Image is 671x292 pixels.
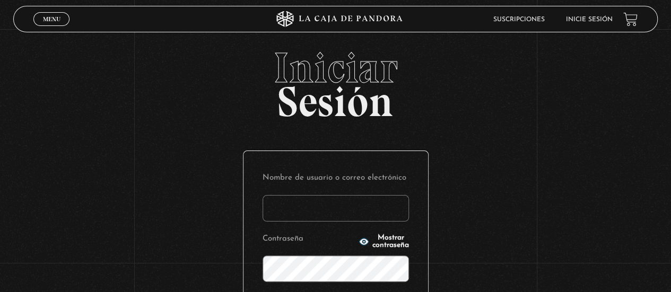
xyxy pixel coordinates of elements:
span: Cerrar [39,25,64,32]
span: Menu [43,16,60,22]
label: Nombre de usuario o correo electrónico [263,170,409,187]
h2: Sesión [13,47,657,114]
span: Iniciar [13,47,657,89]
span: Mostrar contraseña [372,234,409,249]
button: Mostrar contraseña [359,234,409,249]
a: View your shopping cart [623,12,638,26]
label: Contraseña [263,231,356,247]
a: Inicie sesión [566,16,613,23]
a: Suscripciones [493,16,545,23]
